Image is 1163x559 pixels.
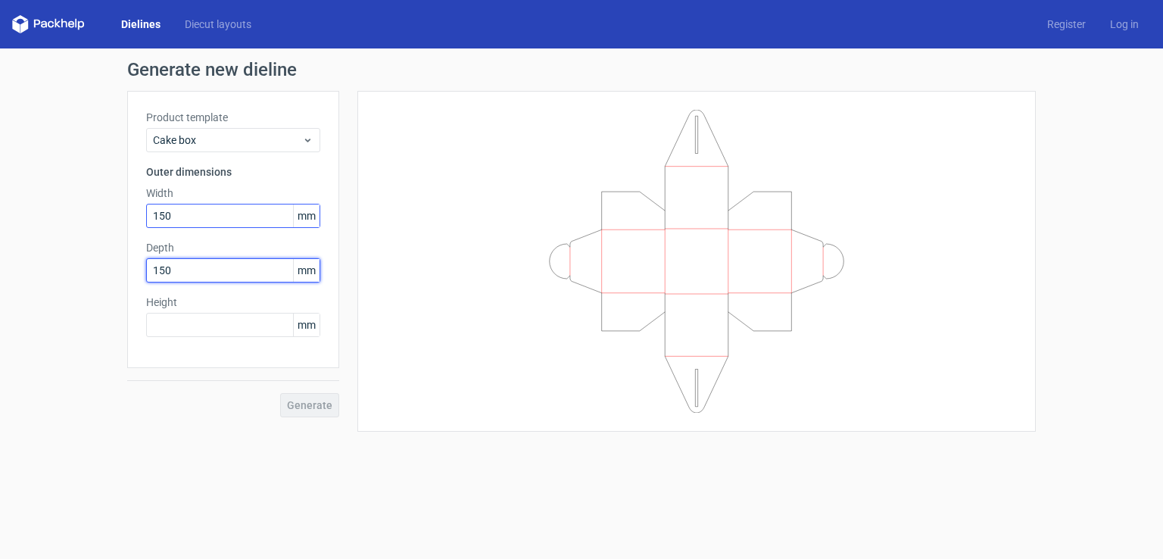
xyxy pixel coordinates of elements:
[293,205,320,227] span: mm
[293,314,320,336] span: mm
[146,186,320,201] label: Width
[146,110,320,125] label: Product template
[1035,17,1098,32] a: Register
[293,259,320,282] span: mm
[146,240,320,255] label: Depth
[153,133,302,148] span: Cake box
[146,295,320,310] label: Height
[1098,17,1151,32] a: Log in
[173,17,263,32] a: Diecut layouts
[146,164,320,180] h3: Outer dimensions
[109,17,173,32] a: Dielines
[127,61,1036,79] h1: Generate new dieline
